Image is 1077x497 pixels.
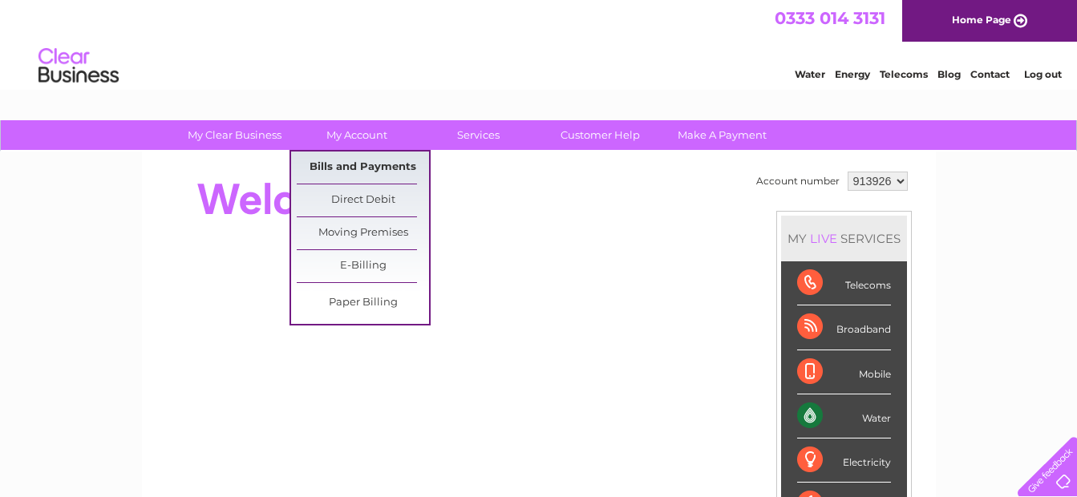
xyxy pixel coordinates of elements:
[807,231,840,246] div: LIVE
[297,287,429,319] a: Paper Billing
[797,305,891,350] div: Broadband
[160,9,918,78] div: Clear Business is a trading name of Verastar Limited (registered in [GEOGRAPHIC_DATA] No. 3667643...
[297,184,429,216] a: Direct Debit
[937,68,961,80] a: Blog
[297,152,429,184] a: Bills and Payments
[880,68,928,80] a: Telecoms
[656,120,788,150] a: Make A Payment
[797,438,891,483] div: Electricity
[290,120,423,150] a: My Account
[1024,68,1062,80] a: Log out
[412,120,545,150] a: Services
[797,394,891,438] div: Water
[797,350,891,394] div: Mobile
[775,8,885,28] a: 0333 014 3131
[835,68,870,80] a: Energy
[797,261,891,305] div: Telecoms
[534,120,666,150] a: Customer Help
[297,217,429,249] a: Moving Premises
[297,250,429,282] a: E-Billing
[795,68,825,80] a: Water
[970,68,1010,80] a: Contact
[781,216,907,261] div: MY SERVICES
[38,42,119,91] img: logo.png
[752,168,844,195] td: Account number
[168,120,301,150] a: My Clear Business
